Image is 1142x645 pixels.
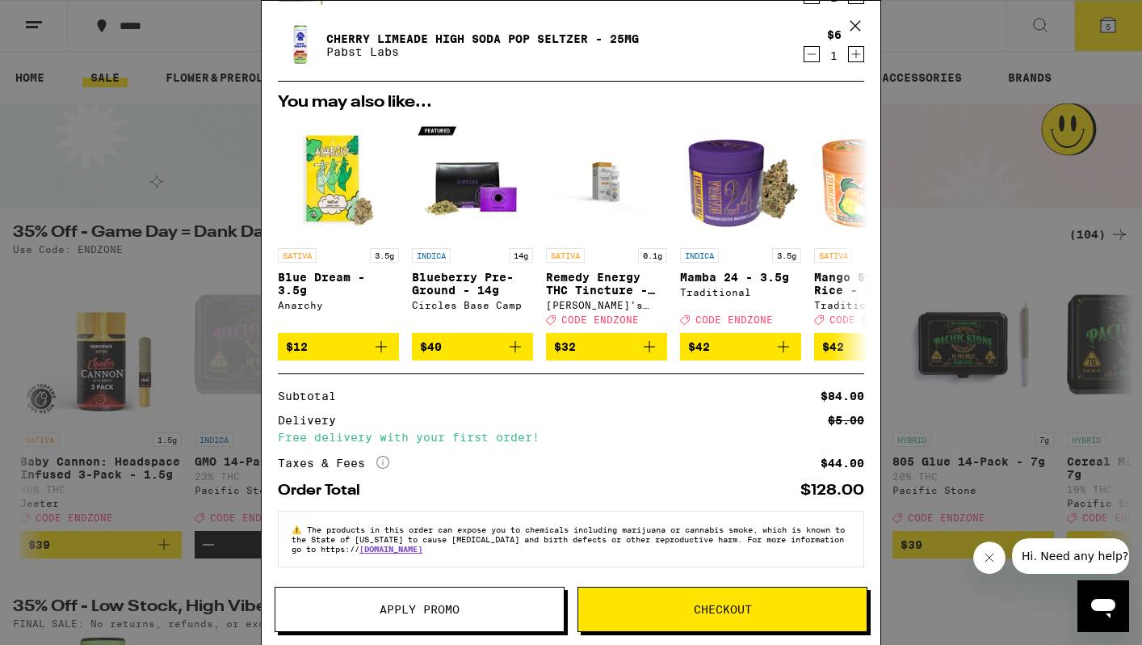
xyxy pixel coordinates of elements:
div: Free delivery with your first order! [278,432,864,443]
div: Delivery [278,415,347,426]
span: $32 [554,340,576,353]
button: Decrement [804,46,820,62]
button: Add to bag [278,333,399,360]
a: Open page for Blue Dream - 3.5g from Anarchy [278,119,399,333]
div: Traditional [814,300,935,310]
a: Open page for Mamba 24 - 3.5g from Traditional [680,119,801,333]
span: CODE ENDZONE [695,314,773,325]
img: Anarchy - Blue Dream - 3.5g [278,119,399,240]
p: Remedy Energy THC Tincture - 1000mg [546,271,667,297]
p: INDICA [412,248,451,263]
h2: You may also like... [278,95,864,111]
p: INDICA [680,248,719,263]
p: SATIVA [546,248,585,263]
a: Open page for Mango Sticky Rice - 3.5g from Traditional [814,119,935,333]
button: Add to bag [814,333,935,360]
span: CODE ENDZONE [561,314,639,325]
div: Circles Base Camp [412,300,533,310]
span: $40 [420,340,442,353]
div: Taxes & Fees [278,456,389,470]
p: 3.5g [772,248,801,263]
img: Mary's Medicinals - Remedy Energy THC Tincture - 1000mg [546,119,667,240]
a: [DOMAIN_NAME] [359,544,422,554]
div: $84.00 [821,390,864,402]
div: 1 [827,49,842,62]
button: Apply Promo [275,587,565,632]
img: Traditional - Mamba 24 - 3.5g [680,119,801,240]
a: Open page for Remedy Energy THC Tincture - 1000mg from Mary's Medicinals [546,119,667,333]
p: Blue Dream - 3.5g [278,271,399,297]
p: Blueberry Pre-Ground - 14g [412,271,533,297]
span: $12 [286,340,308,353]
div: Subtotal [278,390,347,402]
div: $44.00 [821,457,864,469]
div: [PERSON_NAME]'s Medicinals [546,300,667,310]
iframe: Button to launch messaging window [1077,580,1129,632]
div: $5.00 [828,415,864,426]
button: Increment [848,46,864,62]
p: 0.1g [638,248,667,263]
p: 3.5g [370,248,399,263]
span: Checkout [694,604,752,615]
button: Add to bag [680,333,801,360]
img: Cherry Limeade High Soda Pop Seltzer - 25mg [278,23,323,68]
button: Add to bag [546,333,667,360]
span: $42 [822,340,844,353]
div: Traditional [680,287,801,297]
div: Order Total [278,483,372,498]
div: $128.00 [800,483,864,498]
p: Pabst Labs [326,45,639,58]
iframe: Message from company [1012,538,1129,574]
p: Mamba 24 - 3.5g [680,271,801,284]
span: $42 [688,340,710,353]
a: Open page for Blueberry Pre-Ground - 14g from Circles Base Camp [412,119,533,333]
a: Cherry Limeade High Soda Pop Seltzer - 25mg [326,32,639,45]
p: 14g [509,248,533,263]
span: ⚠️ [292,525,307,534]
iframe: Close message [973,542,1006,574]
span: The products in this order can expose you to chemicals including marijuana or cannabis smoke, whi... [292,525,845,554]
div: Anarchy [278,300,399,310]
div: $6 [827,28,842,41]
span: CODE ENDZONE [829,314,907,325]
button: Add to bag [412,333,533,360]
img: Traditional - Mango Sticky Rice - 3.5g [814,119,935,240]
button: Checkout [577,587,867,632]
p: SATIVA [814,248,853,263]
img: Circles Base Camp - Blueberry Pre-Ground - 14g [412,119,533,240]
p: Mango Sticky Rice - 3.5g [814,271,935,297]
span: Apply Promo [380,604,460,615]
